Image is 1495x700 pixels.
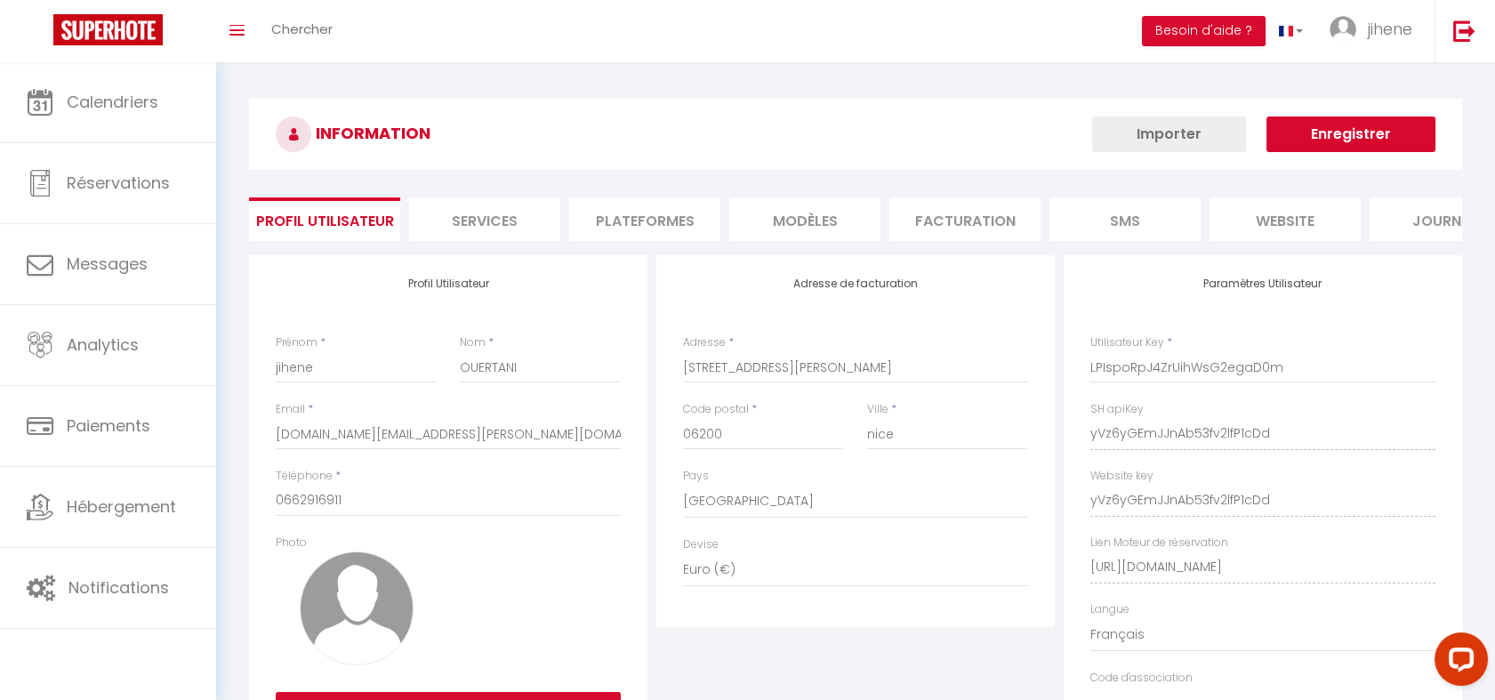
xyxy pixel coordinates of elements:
[683,334,726,351] label: Adresse
[1090,278,1435,290] h4: Paramètres Utilisateur
[1090,535,1228,551] label: Lien Moteur de réservation
[1090,468,1153,485] label: Website key
[409,197,560,241] li: Services
[67,414,150,437] span: Paiements
[889,197,1041,241] li: Facturation
[1142,16,1266,46] button: Besoin d'aide ?
[271,20,333,38] span: Chercher
[1368,18,1412,40] span: jihene
[67,253,148,275] span: Messages
[1090,334,1164,351] label: Utilisateur Key
[683,536,719,553] label: Devise
[683,468,709,485] label: Pays
[1210,197,1361,241] li: website
[1420,625,1495,700] iframe: LiveChat chat widget
[1090,601,1129,618] label: Langue
[1266,117,1435,152] button: Enregistrer
[1049,197,1201,241] li: SMS
[67,495,176,518] span: Hébergement
[867,401,888,418] label: Ville
[249,197,400,241] li: Profil Utilisateur
[276,468,333,485] label: Téléphone
[729,197,880,241] li: MODÈLES
[67,91,158,113] span: Calendriers
[1330,16,1356,43] img: ...
[67,172,170,194] span: Réservations
[67,334,139,356] span: Analytics
[276,401,305,418] label: Email
[683,278,1028,290] h4: Adresse de facturation
[1090,401,1144,418] label: SH apiKey
[1453,20,1475,42] img: logout
[683,401,749,418] label: Code postal
[1090,670,1193,687] label: Code d'association
[300,551,414,665] img: avatar.png
[68,576,169,599] span: Notifications
[276,535,307,551] label: Photo
[276,278,621,290] h4: Profil Utilisateur
[249,99,1462,170] h3: INFORMATION
[460,334,486,351] label: Nom
[53,14,163,45] img: Super Booking
[569,197,720,241] li: Plateformes
[1092,117,1246,152] button: Importer
[276,334,317,351] label: Prénom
